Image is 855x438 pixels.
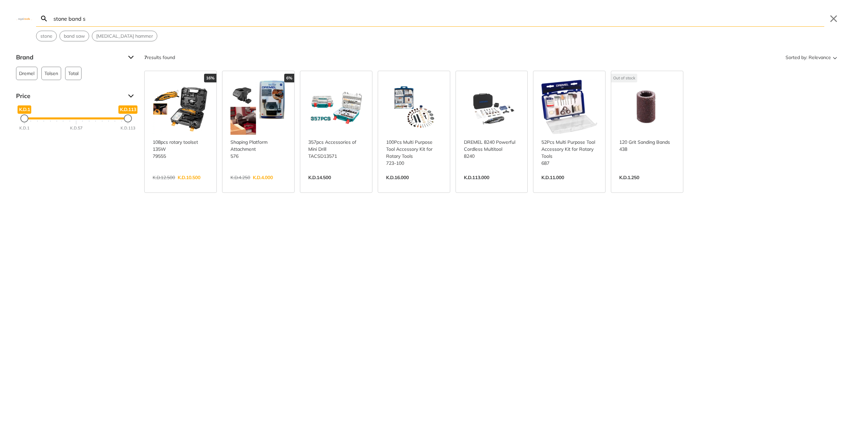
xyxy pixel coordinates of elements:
span: [MEDICAL_DATA] hammer [96,33,153,40]
button: Select suggestion: band saw [60,31,89,41]
div: Maximum Price [124,114,132,122]
div: Suggestion: band saw [59,31,89,41]
span: Dremel [19,67,34,80]
span: Total [68,67,78,80]
svg: Search [40,15,48,23]
input: Search… [52,11,824,26]
button: Sorted by:Relevance Sort [784,52,839,63]
span: Relevance [809,52,831,63]
div: 6% [284,74,294,82]
span: band saw [64,33,85,40]
button: Dremel [16,67,37,80]
div: Suggestion: stone [36,31,57,41]
div: results found [144,52,175,63]
div: Minimum Price [20,114,28,122]
span: Tolsen [44,67,58,80]
div: Suggestion: stoning hammer [92,31,157,41]
button: Tolsen [41,67,61,80]
div: K.D.57 [70,125,82,131]
span: Price [16,91,123,101]
span: Brand [16,52,123,63]
svg: Sort [831,53,839,61]
button: Close [828,13,839,24]
div: 16% [204,74,216,82]
button: Select suggestion: stone [36,31,56,41]
div: K.D.113 [121,125,135,131]
div: K.D.1 [19,125,29,131]
button: Total [65,67,81,80]
span: stone [40,33,52,40]
img: Close [16,17,32,20]
strong: 7 [144,54,147,60]
button: Select suggestion: stoning hammer [92,31,157,41]
div: Out of stock [611,74,637,82]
